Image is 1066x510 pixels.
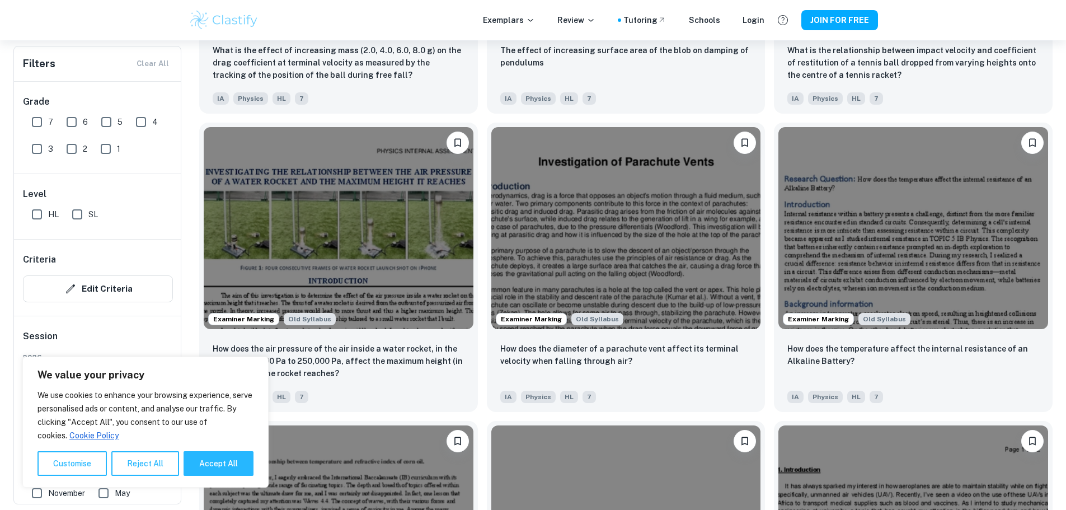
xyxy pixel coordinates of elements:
[483,14,535,26] p: Exemplars
[487,123,766,412] a: Examiner MarkingStarting from the May 2025 session, the Physics IA requirements have changed. It'...
[37,368,253,382] p: We value your privacy
[213,92,229,105] span: IA
[48,143,53,155] span: 3
[623,14,666,26] a: Tutoring
[48,116,53,128] span: 7
[37,389,253,442] p: We use cookies to enhance your browsing experience, serve personalised ads or content, and analys...
[295,391,308,403] span: 7
[1021,132,1044,154] button: Please log in to bookmark exemplars
[23,188,173,201] h6: Level
[213,343,464,380] p: How does the air pressure of the air inside a water rocket, in the range of 97,000 Pa to 250,000 ...
[273,391,290,403] span: HL
[118,116,123,128] span: 5
[774,123,1053,412] a: Examiner MarkingStarting from the May 2025 session, the Physics IA requirements have changed. It'...
[48,208,59,221] span: HL
[23,253,56,266] h6: Criteria
[23,330,173,352] h6: Session
[189,9,260,31] img: Clastify logo
[22,357,269,488] div: We value your privacy
[491,127,761,329] img: Physics IA example thumbnail: How does the diameter of a parachute ven
[521,92,556,105] span: Physics
[447,132,469,154] button: Please log in to bookmark exemplars
[23,275,173,302] button: Edit Criteria
[184,451,253,476] button: Accept All
[199,123,478,412] a: Examiner MarkingStarting from the May 2025 session, the Physics IA requirements have changed. It'...
[583,391,596,403] span: 7
[557,14,595,26] p: Review
[583,92,596,105] span: 7
[560,391,578,403] span: HL
[69,431,119,441] a: Cookie Policy
[858,313,910,325] span: Old Syllabus
[233,92,268,105] span: Physics
[734,430,756,452] button: Please log in to bookmark exemplars
[801,10,878,30] button: JOIN FOR FREE
[152,116,158,128] span: 4
[273,92,290,105] span: HL
[496,314,566,324] span: Examiner Marking
[23,95,173,109] h6: Grade
[787,92,804,105] span: IA
[115,487,130,499] span: May
[213,44,464,81] p: What is the effect of increasing mass (2.0, 4.0, 6.0, 8.0 g) on the drag coefficient at terminal ...
[787,343,1039,367] p: How does the temperature affect the internal resistance of an Alkaline Battery?
[117,143,120,155] span: 1
[83,143,87,155] span: 2
[858,313,910,325] div: Starting from the May 2025 session, the Physics IA requirements have changed. It's OK to refer to...
[209,314,279,324] span: Examiner Marking
[284,313,336,325] div: Starting from the May 2025 session, the Physics IA requirements have changed. It's OK to refer to...
[870,391,883,403] span: 7
[48,487,85,499] span: November
[500,343,752,367] p: How does the diameter of a parachute vent affect its terminal velocity when falling through air?
[295,92,308,105] span: 7
[778,127,1048,329] img: Physics IA example thumbnail: How does the temperature affect the inte
[1021,430,1044,452] button: Please log in to bookmark exemplars
[500,92,516,105] span: IA
[787,391,804,403] span: IA
[571,313,623,325] div: Starting from the May 2025 session, the Physics IA requirements have changed. It's OK to refer to...
[734,132,756,154] button: Please log in to bookmark exemplars
[23,56,55,72] h6: Filters
[787,44,1039,81] p: What is the relationship between impact velocity and coefficient of restitution of a tennis ball ...
[808,391,843,403] span: Physics
[23,352,173,362] span: 2026
[571,313,623,325] span: Old Syllabus
[847,92,865,105] span: HL
[37,451,107,476] button: Customise
[521,391,556,403] span: Physics
[773,11,792,30] button: Help and Feedback
[500,391,516,403] span: IA
[560,92,578,105] span: HL
[88,208,98,221] span: SL
[870,92,883,105] span: 7
[111,451,179,476] button: Reject All
[783,314,853,324] span: Examiner Marking
[284,313,336,325] span: Old Syllabus
[204,127,473,329] img: Physics IA example thumbnail: How does the air pressure of the air ins
[847,391,865,403] span: HL
[83,116,88,128] span: 6
[743,14,764,26] a: Login
[500,44,752,69] p: The effect of increasing surface area of the blob on damping of pendulums
[689,14,720,26] a: Schools
[808,92,843,105] span: Physics
[447,430,469,452] button: Please log in to bookmark exemplars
